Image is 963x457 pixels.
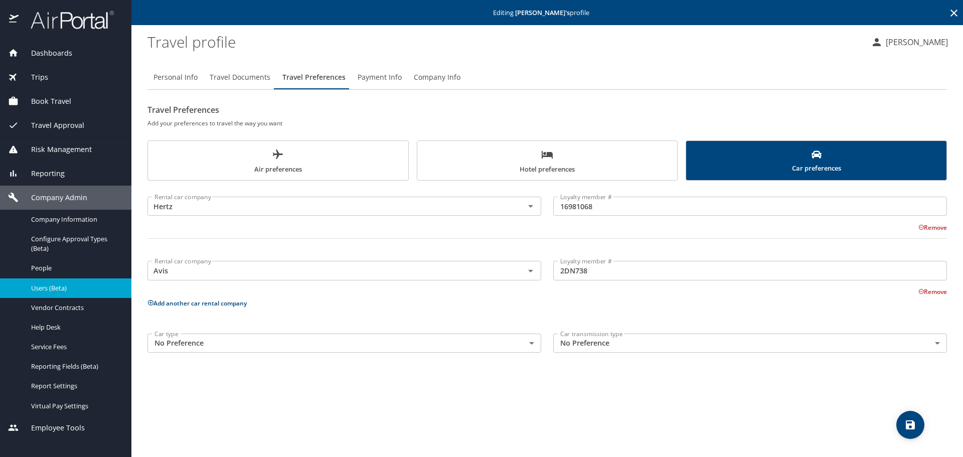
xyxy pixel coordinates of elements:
span: People [31,263,119,273]
h1: Travel profile [147,26,863,57]
span: Air preferences [154,148,402,175]
span: Personal Info [153,71,198,84]
span: Risk Management [19,144,92,155]
span: Travel Preferences [282,71,346,84]
p: Editing profile [134,10,960,16]
button: Add another car rental company [147,299,247,308]
span: Trips [19,72,48,83]
strong: [PERSON_NAME] 's [515,8,570,17]
h2: Travel Preferences [147,102,947,118]
span: Company Admin [19,192,87,203]
span: Reporting Fields (Beta) [31,362,119,371]
span: Employee Tools [19,422,85,433]
span: Car preferences [692,149,940,174]
span: Company Info [414,71,460,84]
button: Open [524,264,538,278]
div: No Preference [147,334,541,353]
span: Book Travel [19,96,71,107]
span: Virtual Pay Settings [31,401,119,411]
p: [PERSON_NAME] [883,36,948,48]
input: Select a rental car company [150,264,509,277]
span: Report Settings [31,381,119,391]
span: Hotel preferences [423,148,672,175]
span: Help Desk [31,323,119,332]
span: Payment Info [358,71,402,84]
span: Configure Approval Types (Beta) [31,234,119,253]
button: Open [524,199,538,213]
span: Travel Documents [210,71,270,84]
div: No Preference [553,334,947,353]
span: Dashboards [19,48,72,59]
span: Users (Beta) [31,283,119,293]
button: Remove [918,287,947,296]
button: Remove [918,223,947,232]
span: Travel Approval [19,120,84,131]
h6: Add your preferences to travel the way you want [147,118,947,128]
span: Service Fees [31,342,119,352]
button: save [896,411,924,439]
span: Company Information [31,215,119,224]
input: Select a rental car company [150,200,509,213]
span: Reporting [19,168,65,179]
div: Profile [147,65,947,89]
button: [PERSON_NAME] [867,33,952,51]
img: airportal-logo.png [20,10,114,30]
div: scrollable force tabs example [147,140,947,181]
img: icon-airportal.png [9,10,20,30]
span: Vendor Contracts [31,303,119,313]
